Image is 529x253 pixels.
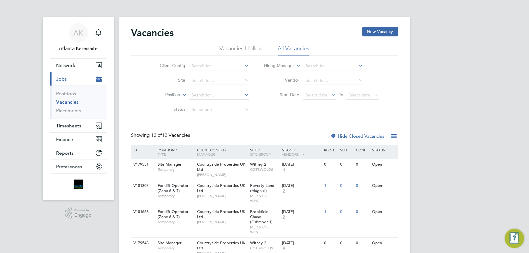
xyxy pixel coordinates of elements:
[362,27,398,36] button: New Vacancy
[339,145,354,155] div: Sub
[303,76,363,85] input: Search for...
[282,162,321,167] div: [DATE]
[282,209,321,214] div: [DATE]
[56,99,79,105] a: Vacancies
[74,180,83,189] img: bromak-logo-retina.png
[197,220,247,224] span: [PERSON_NAME]
[74,207,91,213] span: Powered by
[158,240,182,245] span: Site Manager
[150,63,185,68] label: Client Config
[355,180,370,191] div: 0
[50,86,107,119] div: Jobs
[339,180,354,191] div: 0
[56,123,82,129] span: Timesheets
[56,137,73,142] span: Finance
[250,162,266,167] span: Witney 2
[132,145,153,155] div: ID
[50,160,107,173] button: Preferences
[158,152,166,157] span: Type
[50,23,107,52] a: AKAtlanta Kereisaite
[355,238,370,249] div: 0
[158,183,189,193] span: Forklift Operator (Zone 6 & 7)
[153,145,196,159] div: Position /
[145,92,180,98] label: Position
[370,180,397,191] div: Open
[250,246,279,251] span: COTSWOLDS
[331,133,385,139] label: Hide Closed Vacancies
[355,206,370,218] div: 0
[56,150,74,156] span: Reports
[323,159,339,170] div: 0
[303,62,363,70] input: Search for...
[282,152,299,157] span: Vendors
[158,209,189,219] span: Forklift Operator (Zone 6 & 7)
[323,180,339,191] div: 1
[323,145,339,155] div: Reqd
[189,91,249,100] input: Search for...
[339,159,354,170] div: 0
[197,162,245,172] span: Countryside Properties UK Ltd
[50,146,107,160] button: Reports
[131,132,192,139] div: Showing
[50,133,107,146] button: Finance
[50,45,107,52] span: Atlanta Kereisaite
[158,162,182,167] span: Site Manager
[370,145,397,155] div: Status
[132,180,153,191] div: V181307
[43,17,114,200] nav: Main navigation
[151,132,190,138] span: 12 Vacancies
[250,183,274,193] span: Poverty Lane (Maghull)
[189,76,249,85] input: Search for...
[197,209,245,219] span: Countryside Properties UK Ltd
[355,159,370,170] div: 0
[250,209,273,224] span: Brookfield Chase (Fishmoor 1)
[56,91,76,96] a: Positions
[132,159,153,170] div: V179551
[264,92,299,97] label: Start Date
[249,145,280,159] div: Site /
[50,180,107,189] a: Go to home page
[348,92,370,98] span: Select date
[197,240,245,251] span: Countryside Properties UK Ltd
[278,45,310,56] li: All Vacancies
[280,145,323,160] div: Start /
[150,77,185,83] label: Site
[323,206,339,218] div: 1
[197,172,247,177] span: [PERSON_NAME]
[339,238,354,249] div: 0
[370,238,397,249] div: Open
[74,213,91,218] span: Engage
[282,214,286,220] span: 2
[370,206,397,218] div: Open
[150,106,185,112] label: Status
[250,194,279,203] span: MER & CHE WEST
[282,183,321,188] div: [DATE]
[56,76,67,82] span: Jobs
[56,108,82,113] a: Placements
[65,207,91,219] a: Powered byEngage
[282,246,286,251] span: 4
[132,238,153,249] div: V179548
[505,229,524,248] button: Engage Resource Center
[189,62,249,70] input: Search for...
[339,206,354,218] div: 0
[282,167,286,172] span: 4
[323,238,339,249] div: 0
[158,246,194,251] span: Temporary
[259,63,294,69] label: Hiring Manager
[306,92,327,98] span: Select date
[50,119,107,132] button: Timesheets
[264,77,299,83] label: Vendor
[158,194,194,198] span: Temporary
[282,188,286,194] span: 2
[220,45,263,56] li: Vacancies I follow
[197,183,245,193] span: Countryside Properties UK Ltd
[131,27,174,39] h2: Vacancies
[337,91,345,99] span: To
[56,62,75,68] span: Network
[189,106,249,114] input: Select one
[56,164,82,170] span: Preferences
[50,72,107,86] button: Jobs
[250,167,279,172] span: COTSWOLDS
[355,145,370,155] div: Conf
